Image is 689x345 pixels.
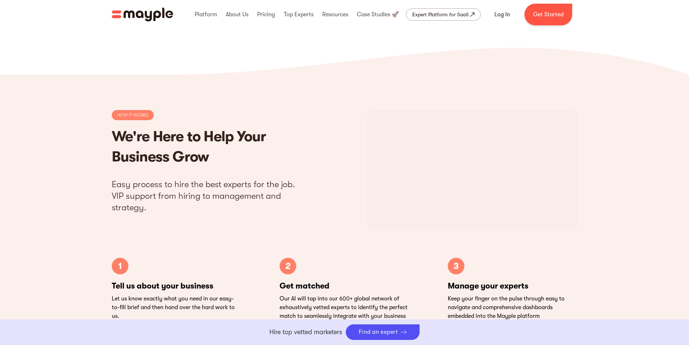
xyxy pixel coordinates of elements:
[524,4,572,25] a: Get Started
[320,3,350,26] div: Resources
[486,6,519,23] a: Log In
[280,281,409,291] p: Get matched
[406,8,481,21] a: Expert Platform for SaaS
[112,8,173,21] img: Mayple logo
[285,260,291,273] p: 2
[412,10,469,19] div: Expert Platform for SaaS
[118,260,122,273] p: 1
[282,3,315,26] div: Top Experts
[255,3,277,26] div: Pricing
[224,3,250,26] div: About Us
[112,8,173,21] a: home
[448,294,578,320] p: Keep your finger on the pulse through easy to navigate and comprehensive dashboards embedded into...
[448,281,578,291] p: Manage your experts
[117,112,148,118] p: HOW IT WORKS
[454,260,459,273] p: 3
[112,126,312,167] h2: We're Here to Help Your Business Grow
[280,294,409,329] p: Our AI will tap into our 600+ global network of exhaustively vetted experts to identify the perfe...
[112,178,312,213] p: Easy process to hire the best experts for the job. VIP support from hiring to management and stra...
[193,3,219,26] div: Platform
[112,281,242,291] p: Tell us about your business
[112,294,242,320] p: Let us know exactly what you need in our easy-to-fill brief and then hand over the hard work to us.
